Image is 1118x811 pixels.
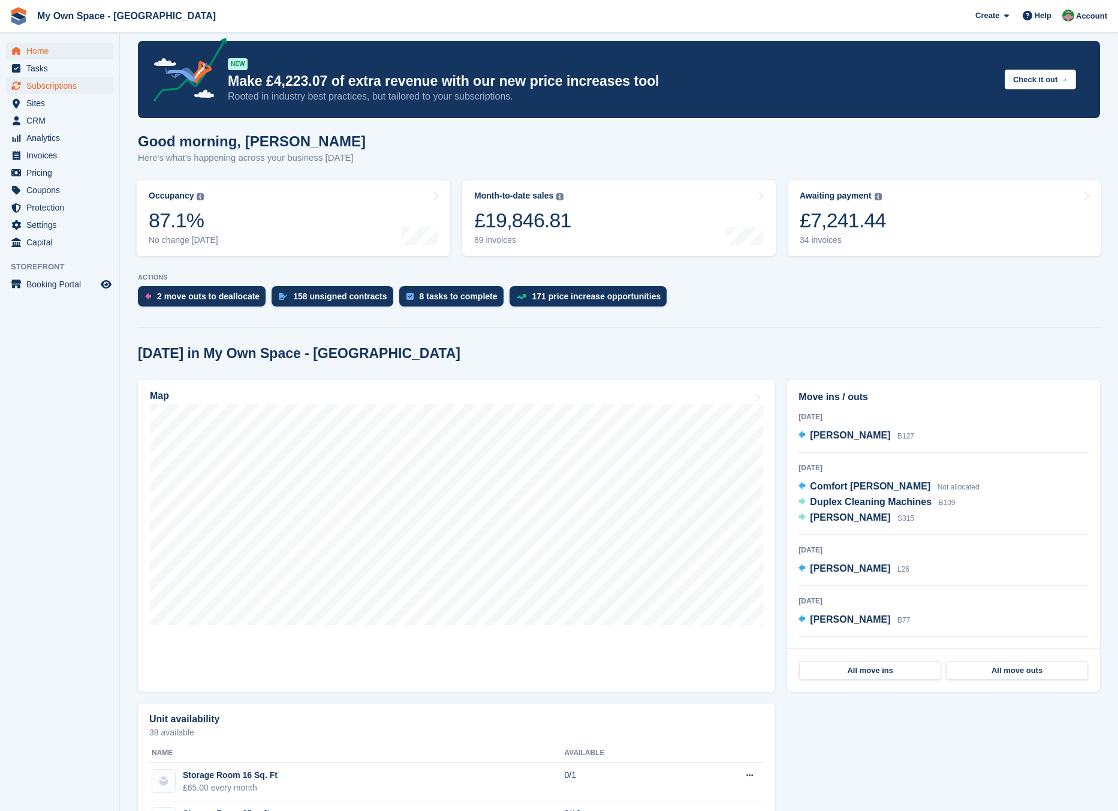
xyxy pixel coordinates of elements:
[798,647,1089,657] div: [DATE]
[149,744,565,763] th: Name
[810,497,932,507] span: Duplex Cleaning Machines
[1062,10,1074,22] img: Millie Webb
[279,293,287,300] img: contract_signature_icon-13c848040528278c33f63329250d36e43548de30e8caae1d1a13099fd9432cc5.svg
[875,193,882,200] img: icon-info-grey-7440780725fd019a000dd9b08b2336e03edf1995a4989e88bcd33f0948082b44.svg
[26,217,98,233] span: Settings
[26,147,98,164] span: Invoices
[149,714,219,725] h2: Unit availability
[1035,10,1051,22] span: Help
[228,90,995,103] p: Rooted in industry best practices, but tailored to your subscriptions.
[1005,70,1076,89] button: Check it out →
[897,432,914,440] span: B127
[798,462,1089,473] div: [DATE]
[406,293,414,300] img: task-75834270c22a3079a89374b754ae025e5fb1db73e45f91037f5363f120a921f8.svg
[800,235,886,245] div: 34 invoices
[11,261,119,273] span: Storefront
[6,276,113,293] a: menu
[6,164,113,181] a: menu
[149,208,218,233] div: 87.1%
[138,151,366,165] p: Here's what's happening across your business [DATE]
[138,380,775,692] a: Map
[26,43,98,59] span: Home
[6,182,113,199] a: menu
[6,60,113,77] a: menu
[798,561,909,577] a: [PERSON_NAME] L26
[26,182,98,199] span: Coupons
[152,770,175,792] img: blank-unit-type-icon-ffbac7b88ba66c5e286b0e438baccc4b9c83835d4c34f86887a83fc20ec27e7b.svg
[149,235,218,245] div: No change [DATE]
[272,286,399,313] a: 158 unsigned contracts
[798,495,955,510] a: Duplex Cleaning Machines B109
[946,661,1088,680] a: All move outs
[138,346,460,362] h2: [DATE] in My Own Space - [GEOGRAPHIC_DATA]
[157,292,260,301] div: 2 move outs to deallocate
[26,199,98,216] span: Protection
[137,180,450,256] a: Occupancy 87.1% No change [DATE]
[6,112,113,129] a: menu
[6,147,113,164] a: menu
[800,208,886,233] div: £7,241.44
[143,38,227,106] img: price-adjustments-announcement-icon-8257ccfd72463d97f412b2fc003d46551f7dbcb40ab6d574587a9cd5c0d94...
[138,133,366,149] h1: Good morning, [PERSON_NAME]
[183,782,278,794] div: £65.00 every month
[474,208,571,233] div: £19,846.81
[6,43,113,59] a: menu
[293,292,387,301] div: 158 unsigned contracts
[26,234,98,251] span: Capital
[149,728,764,737] p: 38 available
[897,616,910,624] span: B77
[474,235,571,245] div: 89 invoices
[10,7,28,25] img: stora-icon-8386f47178a22dfd0bd8f6a31ec36ba5ce8667c1dd55bd0f319d3a0aa187defe.svg
[399,286,510,313] a: 8 tasks to complete
[26,130,98,146] span: Analytics
[462,180,776,256] a: Month-to-date sales £19,846.81 89 invoices
[510,286,673,313] a: 171 price increase opportunities
[228,73,995,90] p: Make £4,223.07 of extra revenue with our new price increases tool
[565,763,688,801] td: 0/1
[26,164,98,181] span: Pricing
[798,612,910,628] a: [PERSON_NAME] B77
[474,191,553,201] div: Month-to-date sales
[183,769,278,782] div: Storage Room 16 Sq. Ft
[26,77,98,94] span: Subscriptions
[6,95,113,112] a: menu
[145,293,151,300] img: move_outs_to_deallocate_icon-f764333ba52eb49d3ac5e1228854f67142a1ed5810a6f6cc68b1a99e826820c5.svg
[517,294,526,299] img: price_increase_opportunities-93ffe204e8149a01c8c9dc8f82e8f89637d9d84a8eef4429ea346261dce0b2c0.svg
[810,614,890,624] span: [PERSON_NAME]
[26,95,98,112] span: Sites
[788,180,1101,256] a: Awaiting payment £7,241.44 34 invoices
[138,286,272,313] a: 2 move outs to deallocate
[939,498,956,507] span: B109
[26,112,98,129] span: CRM
[26,276,98,293] span: Booking Portal
[810,563,890,573] span: [PERSON_NAME]
[798,510,914,526] a: [PERSON_NAME] S315
[897,565,909,573] span: L26
[565,744,688,763] th: Available
[6,217,113,233] a: menu
[99,277,113,292] a: Preview store
[32,6,221,26] a: My Own Space - [GEOGRAPHIC_DATA]
[798,390,1089,404] h2: Move ins / outs
[798,411,1089,422] div: [DATE]
[798,545,1089,555] div: [DATE]
[798,479,979,495] a: Comfort [PERSON_NAME] Not allocated
[6,77,113,94] a: menu
[810,481,930,491] span: Comfort [PERSON_NAME]
[420,292,498,301] div: 8 tasks to complete
[938,483,980,491] span: Not allocated
[798,596,1089,606] div: [DATE]
[532,292,661,301] div: 171 price increase opportunities
[150,391,169,401] h2: Map
[556,193,563,200] img: icon-info-grey-7440780725fd019a000dd9b08b2336e03edf1995a4989e88bcd33f0948082b44.svg
[228,58,248,70] div: NEW
[6,199,113,216] a: menu
[810,430,890,440] span: [PERSON_NAME]
[138,274,1100,281] p: ACTIONS
[897,514,914,522] span: S315
[1076,10,1107,22] span: Account
[798,428,914,444] a: [PERSON_NAME] B127
[800,191,872,201] div: Awaiting payment
[975,10,999,22] span: Create
[6,234,113,251] a: menu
